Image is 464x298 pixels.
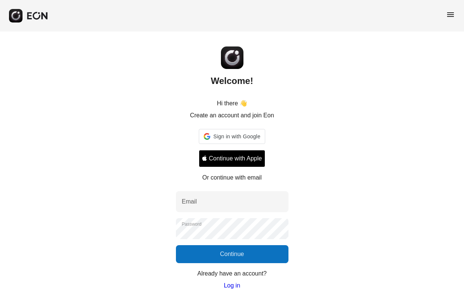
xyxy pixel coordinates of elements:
button: Signin with apple ID [199,150,265,167]
a: Log in [224,281,240,290]
p: Or continue with email [202,173,261,182]
label: Email [182,197,197,206]
p: Create an account and join Eon [190,111,274,120]
button: Continue [176,245,288,263]
label: Password [182,221,202,227]
span: Sign in with Google [213,132,260,141]
p: Already have an account? [197,269,267,278]
h2: Welcome! [211,75,253,87]
div: Sign in with Google [199,129,265,144]
p: Hi there 👋 [217,99,247,108]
